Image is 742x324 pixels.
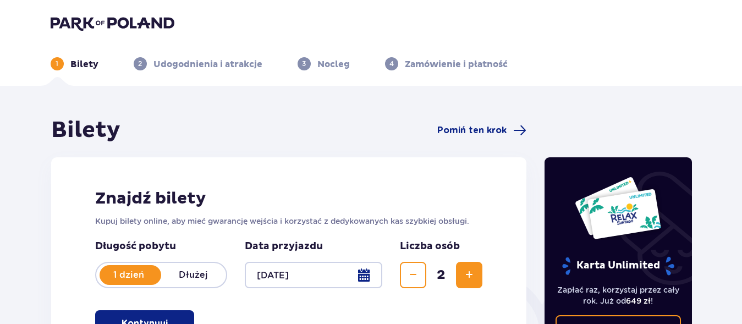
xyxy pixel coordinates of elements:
h1: Bilety [51,117,120,144]
div: 2Udogodnienia i atrakcje [134,57,262,70]
button: Zmniejsz [400,262,426,288]
img: Park of Poland logo [51,15,174,31]
img: Dwie karty całoroczne do Suntago z napisem 'UNLIMITED RELAX', na białym tle z tropikalnymi liśćmi... [574,176,662,240]
p: Liczba osób [400,240,460,253]
p: 3 [302,59,306,69]
span: 649 zł [626,296,651,305]
div: 1Bilety [51,57,98,70]
p: Długość pobytu [95,240,227,253]
div: 3Nocleg [298,57,350,70]
h2: Znajdź bilety [95,188,483,209]
p: Kupuj bilety online, aby mieć gwarancję wejścia i korzystać z dedykowanych kas szybkiej obsługi. [95,216,483,227]
p: Dłużej [161,269,226,281]
p: Karta Unlimited [561,256,675,276]
p: 1 dzień [96,269,161,281]
p: Nocleg [317,58,350,70]
p: 1 [56,59,58,69]
p: Data przyjazdu [245,240,323,253]
span: 2 [428,267,454,283]
button: Zwiększ [456,262,482,288]
p: Bilety [70,58,98,70]
p: 2 [138,59,142,69]
p: 4 [389,59,394,69]
div: 4Zamówienie i płatność [385,57,508,70]
p: Udogodnienia i atrakcje [153,58,262,70]
span: Pomiń ten krok [437,124,507,136]
p: Zamówienie i płatność [405,58,508,70]
a: Pomiń ten krok [437,124,526,137]
p: Zapłać raz, korzystaj przez cały rok. Już od ! [556,284,681,306]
